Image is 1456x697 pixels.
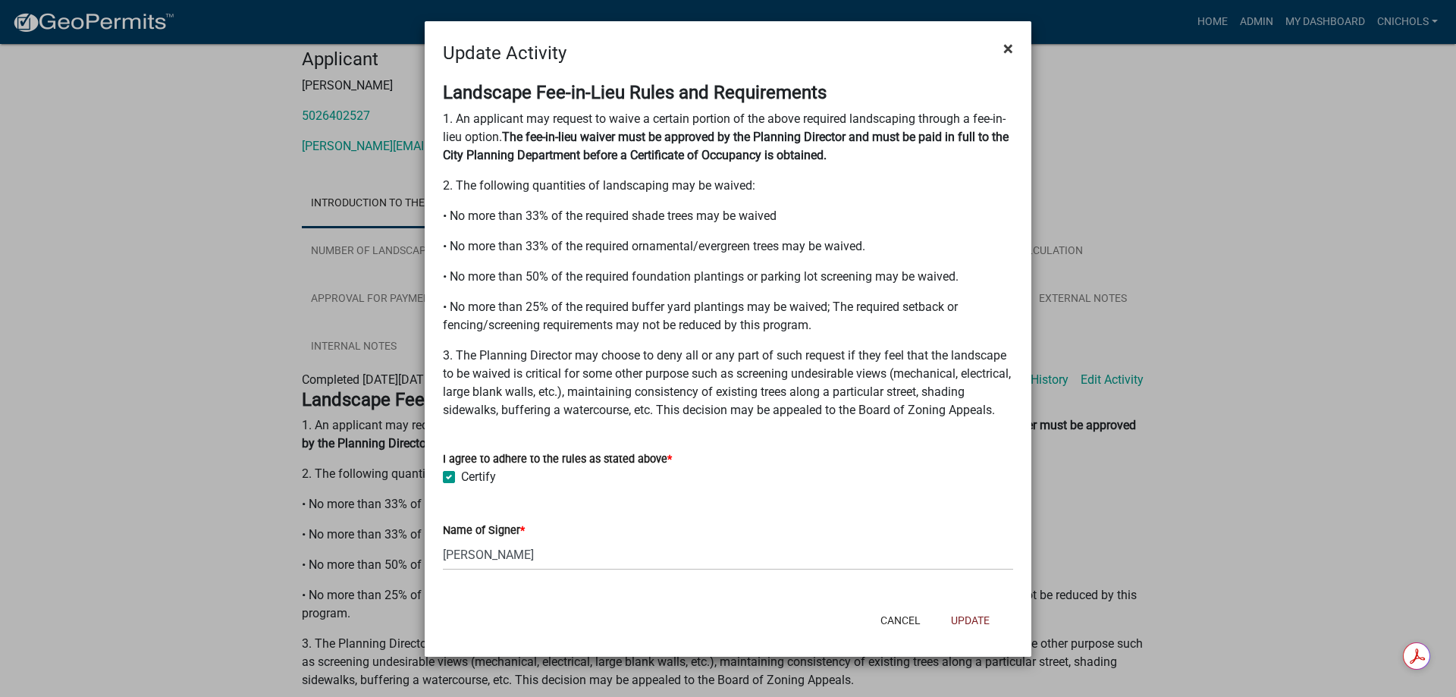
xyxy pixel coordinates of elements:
[461,468,496,486] label: Certify
[443,110,1013,165] p: 1. An applicant may request to waive a certain portion of the above required landscaping through ...
[443,130,1009,162] strong: The fee-in-lieu waiver must be approved by the Planning Director and must be paid in full to the ...
[443,39,566,67] h4: Update Activity
[443,526,525,536] label: Name of Signer
[443,207,1013,225] p: • No more than 33% of the required shade trees may be waived
[443,237,1013,256] p: • No more than 33% of the required ornamental/evergreen trees may be waived.
[868,607,933,634] button: Cancel
[443,177,1013,195] p: 2. The following quantities of landscaping may be waived:
[443,268,1013,286] p: • No more than 50% of the required foundation plantings or parking lot screening may be waived.
[443,298,1013,334] p: • No more than 25% of the required buffer yard plantings may be waived; The required setback or f...
[443,347,1013,419] p: 3. The Planning Director may choose to deny all or any part of such request if they feel that the...
[443,454,672,465] label: I agree to adhere to the rules as stated above
[939,607,1002,634] button: Update
[1003,38,1013,59] span: ×
[443,82,827,103] strong: Landscape Fee-in-Lieu Rules and Requirements
[991,27,1025,70] button: Close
